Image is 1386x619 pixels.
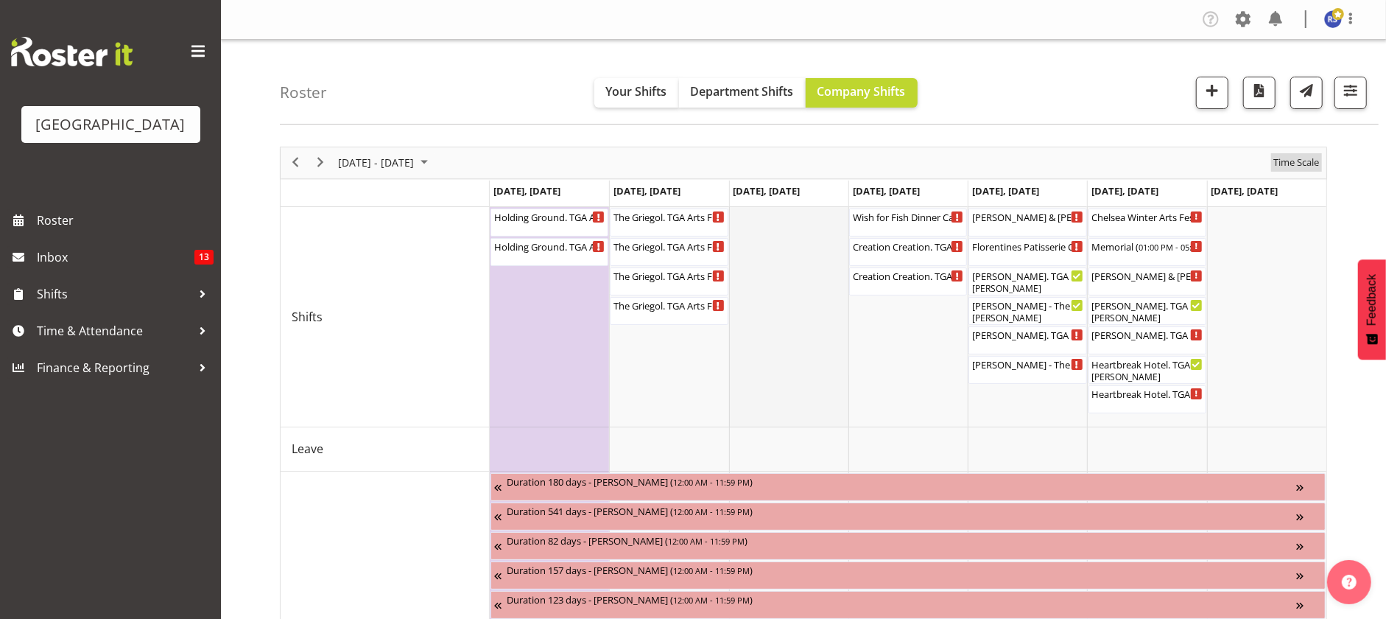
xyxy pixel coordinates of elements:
span: [DATE], [DATE] [972,184,1039,197]
div: [PERSON_NAME] [972,312,1083,325]
span: [DATE], [DATE] [853,184,920,197]
img: robyn-shefer9526.jpg [1324,10,1342,28]
div: Holding Ground. TGA Arts Fest. FOHM Shift ( ) [494,209,605,224]
div: Shifts"s event - The Griegol. TGA Arts Fest School Show Begin From Tuesday, October 28, 2025 at 1... [610,238,728,266]
div: Unavailability"s event - Duration 180 days - Katrina Luca Begin From Friday, July 4, 2025 at 12:0... [490,473,1326,501]
div: Shifts"s event - Chelsea Winter Arts Fest Cargo Shed Begin From Saturday, November 1, 2025 at 8:0... [1088,209,1206,237]
img: Rosterit website logo [11,37,133,66]
span: [DATE], [DATE] [1091,184,1158,197]
div: Duration 180 days - [PERSON_NAME] ( ) [507,474,1296,489]
div: Wish for Fish Dinner Cargo Shed ( ) [853,209,963,224]
div: Unavailability"s event - Duration 82 days - David Fourie Begin From Wednesday, August 20, 2025 at... [490,532,1326,560]
span: Leave [292,440,323,458]
div: [PERSON_NAME] - The Baroness. TGA Arts Fest. FOHM Shift ( ) [972,298,1083,312]
div: [PERSON_NAME] [1092,312,1203,325]
span: [DATE] - [DATE] [337,153,415,172]
div: Unavailability"s event - Duration 123 days - Fiona Macnab Begin From Tuesday, September 30, 2025 ... [490,591,1326,619]
div: Creation Creation. TGA Arts Fest ( ) [853,268,963,283]
span: 12:00 AM - 11:59 PM [673,476,750,488]
span: Your Shifts [606,83,667,99]
div: Shifts"s event - Heartbreak Hotel. TGA Arts Fest. FOHM Shift Begin From Saturday, November 1, 202... [1088,356,1206,384]
span: 12:00 AM - 11:59 PM [673,594,750,606]
td: Shifts resource [281,207,490,427]
div: Shifts"s event - Creation Creation. TGA Arts Fest Begin From Thursday, October 30, 2025 at 5:00:0... [849,267,967,295]
div: The Griegol. TGA Arts Fest. FOHM Shift ( ) [613,298,724,312]
span: Company Shifts [817,83,906,99]
div: Shifts"s event - Memorial Begin From Saturday, November 1, 2025 at 1:00:00 PM GMT+13:00 Ends At S... [1088,238,1206,266]
div: Shifts"s event - Wish for Fish Dinner Cargo Shed Begin From Thursday, October 30, 2025 at 12:30:0... [849,209,967,237]
button: Download a PDF of the roster according to the set date range. [1243,77,1276,109]
div: Shifts"s event - Florentines Patisserie Christmas Party Cargo Shed Begin From Friday, October 31,... [968,238,1086,266]
div: next period [308,147,333,178]
div: The Griegol. TGA Arts Fest. Schools Show FOHM Shift ( ) [613,209,724,224]
button: Previous [286,153,306,172]
div: [PERSON_NAME] & [PERSON_NAME] wedding ( ) [972,209,1083,224]
span: [DATE], [DATE] [734,184,801,197]
span: Department Shifts [691,83,794,99]
span: Feedback [1365,274,1379,326]
div: Unavailability"s event - Duration 541 days - Thomas Bohanna Begin From Tuesday, July 8, 2025 at 1... [490,503,1326,531]
div: Creation Creation. TGA Arts Fest. FOHM Shift ( ) [853,239,963,253]
div: [PERSON_NAME]. TGA Arts Fest ( ) [1092,327,1203,342]
div: Shifts"s event - The Griegol. TGA Arts Fest. FOHM Shift Begin From Tuesday, October 28, 2025 at 4... [610,267,728,295]
div: Shifts"s event - Holding Ground. TGA Arts Fest. FOHM Shift Begin From Monday, October 27, 2025 at... [490,209,608,237]
button: Time Scale [1271,153,1322,172]
div: Shifts"s event - Nicola Cheeseman. TGA Arts Fest. FOHM Shift Begin From Saturday, November 1, 202... [1088,297,1206,325]
span: [DATE], [DATE] [613,184,680,197]
button: Company Shifts [806,78,918,108]
span: Shifts [292,308,323,326]
div: Shifts"s event - Bianca & Tim wedding Begin From Saturday, November 1, 2025 at 2:30:00 PM GMT+13:... [1088,267,1206,295]
span: 12:00 AM - 11:59 PM [673,564,750,576]
div: Holding Ground. TGA Arts Fest ( ) [494,239,605,253]
div: Duration 82 days - [PERSON_NAME] ( ) [507,533,1296,548]
div: Duration 123 days - [PERSON_NAME] ( ) [507,592,1296,606]
div: Heartbreak Hotel. TGA Arts Fest ( ) [1092,386,1203,401]
td: Leave resource [281,427,490,472]
div: [PERSON_NAME] [972,282,1083,295]
div: [PERSON_NAME]. TGA Arts Fest ( ) [972,327,1083,342]
div: Shifts"s event - Holding Ground. TGA Arts Fest Begin From Monday, October 27, 2025 at 4:00:00 PM ... [490,238,608,266]
div: [PERSON_NAME] & [PERSON_NAME] wedding ( ) [1092,268,1203,283]
span: Inbox [37,246,194,268]
div: Shifts"s event - Nicola Cheeseman. TGA Arts Fest. FOHM Shift Begin From Friday, October 31, 2025 ... [968,267,1086,295]
span: 01:00 PM - 05:00 PM [1139,241,1216,253]
button: Add a new shift [1196,77,1228,109]
div: Shifts"s event - Nicola Cheeseman. TGA Arts Fest Begin From Friday, October 31, 2025 at 6:30:00 P... [968,326,1086,354]
div: Shifts"s event - The Griegol. TGA Arts Fest. Schools Show FOHM Shift Begin From Tuesday, October ... [610,209,728,237]
span: Roster [37,209,214,231]
div: Shifts"s event - Hayley Sproull - The Baroness. TGA Arts Fest Begin From Friday, October 31, 2025... [968,356,1086,384]
div: [PERSON_NAME] - The Baroness. TGA Arts Fest ( ) [972,357,1083,371]
button: Feedback - Show survey [1358,259,1386,360]
div: [PERSON_NAME] [1092,371,1203,384]
div: Duration 157 days - [PERSON_NAME] ( ) [507,562,1296,577]
div: Shifts"s event - The Griegol. TGA Arts Fest. FOHM Shift Begin From Tuesday, October 28, 2025 at 4... [610,297,728,325]
div: The Griegol. TGA Arts Fest. FOHM Shift ( ) [613,268,724,283]
span: [DATE], [DATE] [1211,184,1278,197]
div: The Griegol. TGA Arts Fest School Show ( ) [613,239,724,253]
div: [PERSON_NAME]. TGA Arts Fest. FOHM Shift ( ) [1092,298,1203,312]
div: Unavailability"s event - Duration 157 days - Ailie Rundle Begin From Wednesday, September 24, 202... [490,562,1326,590]
div: Oct 27 - Nov 02, 2025 [333,147,437,178]
div: Shifts"s event - Heartbreak Hotel. TGA Arts Fest Begin From Saturday, November 1, 2025 at 6:30:00... [1088,385,1206,413]
span: 13 [194,250,214,265]
button: Next [311,153,331,172]
span: Time Scale [1272,153,1320,172]
button: Filter Shifts [1334,77,1367,109]
button: Your Shifts [594,78,679,108]
span: 12:00 AM - 11:59 PM [673,506,750,517]
div: Shifts"s event - Creation Creation. TGA Arts Fest. FOHM Shift Begin From Thursday, October 30, 20... [849,238,967,266]
div: Heartbreak Hotel. TGA Arts Fest. FOHM Shift ( ) [1092,357,1203,371]
div: Shifts"s event - Nicola Cheeseman. TGA Arts Fest Begin From Saturday, November 1, 2025 at 5:00:00... [1088,326,1206,354]
h4: Roster [280,84,327,101]
div: [PERSON_NAME]. TGA Arts Fest. FOHM Shift ( ) [972,268,1083,283]
div: Duration 541 days - [PERSON_NAME] ( ) [507,503,1296,518]
button: October 2025 [336,153,435,172]
span: 12:00 AM - 11:59 PM [668,535,745,547]
div: Memorial ( ) [1092,239,1203,253]
div: Shifts"s event - Hayley Sproull - The Baroness. TGA Arts Fest. FOHM Shift Begin From Friday, Octo... [968,297,1086,325]
div: Florentines Patisserie Christmas Party Cargo Shed ( ) [972,239,1083,253]
button: Send a list of all shifts for the selected filtered period to all rostered employees. [1290,77,1323,109]
div: previous period [283,147,308,178]
span: Finance & Reporting [37,357,191,379]
span: [DATE], [DATE] [493,184,560,197]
